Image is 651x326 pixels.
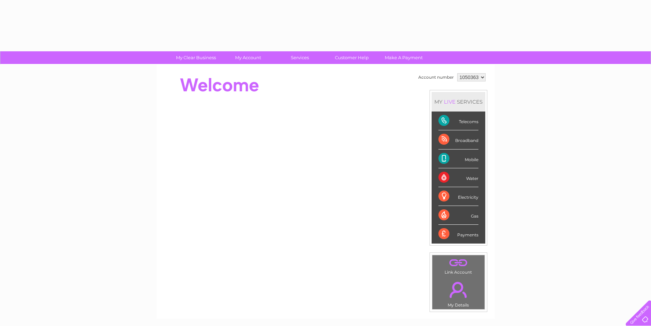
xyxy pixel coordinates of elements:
div: Broadband [438,130,478,149]
a: . [434,257,483,269]
a: . [434,278,483,302]
div: Electricity [438,187,478,206]
td: Link Account [432,255,485,276]
a: Make A Payment [376,51,432,64]
div: Telecoms [438,112,478,130]
td: Account number [417,71,456,83]
a: Customer Help [324,51,380,64]
div: MY SERVICES [432,92,485,112]
a: My Clear Business [168,51,224,64]
td: My Details [432,276,485,310]
div: Water [438,168,478,187]
div: Payments [438,225,478,243]
a: Services [272,51,328,64]
div: Mobile [438,149,478,168]
div: Gas [438,206,478,225]
a: My Account [220,51,276,64]
div: LIVE [443,99,457,105]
